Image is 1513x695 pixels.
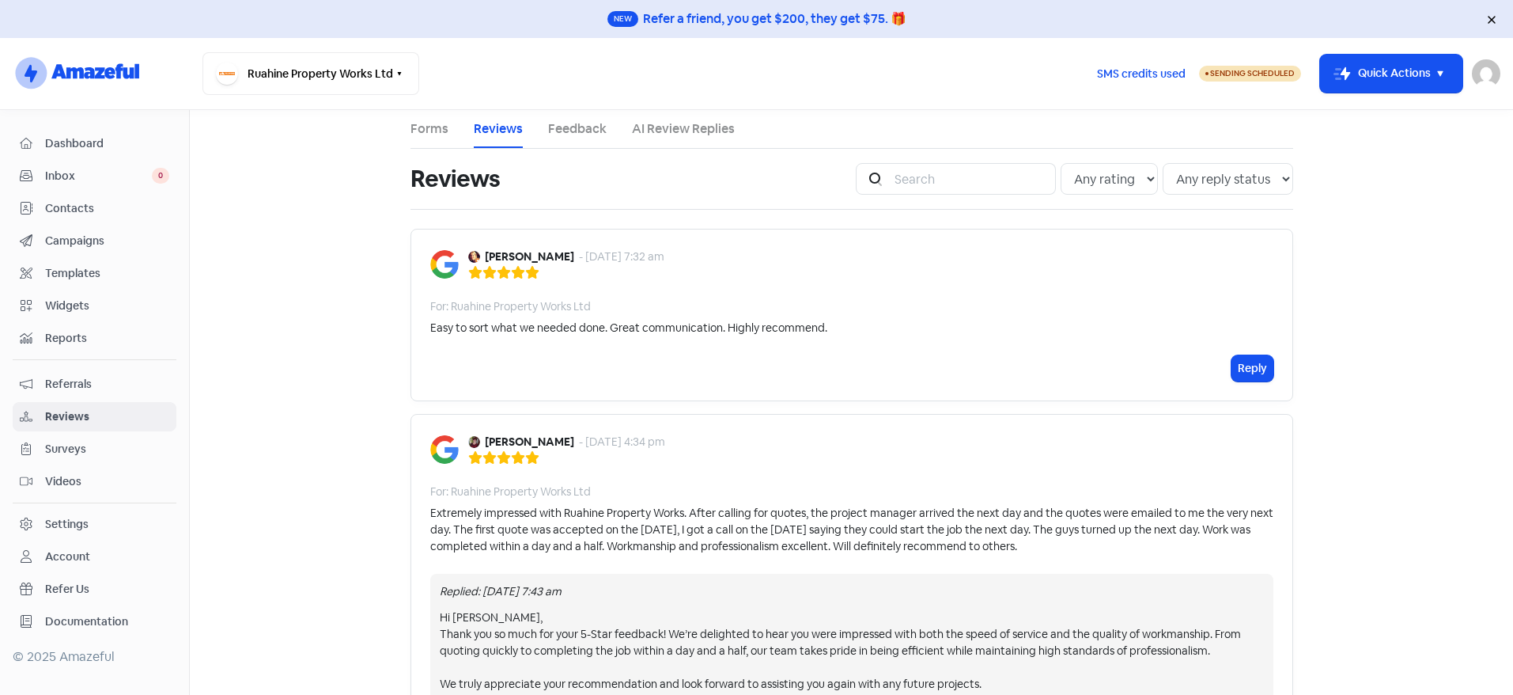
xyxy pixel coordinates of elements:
[485,434,574,450] b: [PERSON_NAME]
[13,259,176,288] a: Templates
[45,441,169,458] span: Surveys
[548,120,607,139] a: Feedback
[45,613,169,630] span: Documentation
[632,120,735,139] a: AI Review Replies
[1320,55,1462,93] button: Quick Actions
[13,194,176,223] a: Contacts
[430,250,459,279] img: Image
[13,226,176,256] a: Campaigns
[45,200,169,217] span: Contacts
[13,607,176,636] a: Documentation
[430,505,1273,555] div: Extremely impressed with Ruahine Property Works. After calling for quotes, the project manager ar...
[607,11,638,27] span: New
[1210,68,1295,78] span: Sending Scheduled
[579,249,664,265] div: - [DATE] 7:32 am
[13,161,176,191] a: Inbox 0
[485,249,574,265] b: [PERSON_NAME]
[474,120,523,139] a: Reviews
[468,251,480,263] img: Avatar
[45,168,152,184] span: Inbox
[468,436,480,448] img: Avatar
[885,163,1056,195] input: Search
[430,320,827,336] div: Easy to sort what we needed done. Great communication. Highly recommend.
[13,291,176,321] a: Widgets
[13,575,176,604] a: Refer Us
[45,135,169,152] span: Dashboard
[13,370,176,399] a: Referrals
[13,129,176,158] a: Dashboard
[1231,355,1273,382] button: Reply
[45,376,169,393] span: Referrals
[430,435,459,464] img: Image
[579,434,665,450] div: - [DATE] 4:34 pm
[440,584,562,598] i: Replied: [DATE] 7:43 am
[430,298,591,315] div: For: Ruahine Property Works Ltd
[430,484,591,500] div: For: Ruahine Property Works Ltd
[45,473,169,490] span: Videos
[45,516,89,533] div: Settings
[13,435,176,464] a: Surveys
[45,298,169,314] span: Widgets
[1472,59,1500,88] img: User
[45,330,169,347] span: Reports
[13,648,176,667] div: © 2025 Amazeful
[45,581,169,598] span: Refer Us
[45,265,169,282] span: Templates
[13,467,176,496] a: Videos
[410,120,448,139] a: Forms
[13,542,176,572] a: Account
[202,52,419,95] button: Ruahine Property Works Ltd
[13,324,176,353] a: Reports
[1084,64,1199,81] a: SMS credits used
[45,233,169,249] span: Campaigns
[13,402,176,431] a: Reviews
[152,168,169,184] span: 0
[13,510,176,539] a: Settings
[45,408,169,425] span: Reviews
[643,9,906,28] div: Refer a friend, you get $200, they get $75. 🎁
[1097,66,1186,82] span: SMS credits used
[1199,64,1301,83] a: Sending Scheduled
[410,154,501,204] h1: Reviews
[440,610,1264,693] div: Hi [PERSON_NAME], Thank you so much for your 5-Star feedback! We’re delighted to hear you were im...
[45,549,90,565] div: Account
